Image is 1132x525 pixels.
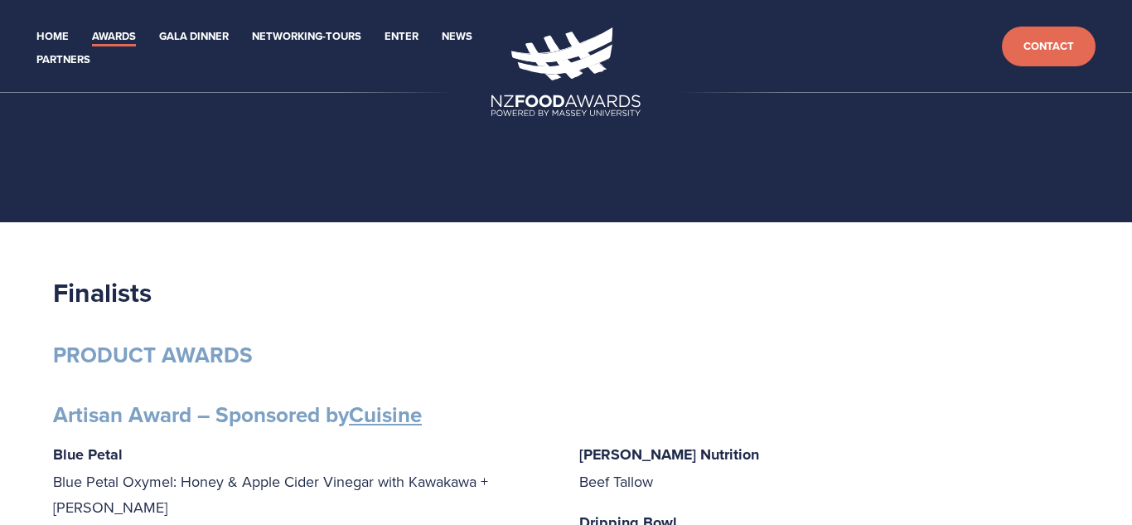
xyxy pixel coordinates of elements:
a: Home [36,27,69,46]
a: News [442,27,472,46]
strong: [PERSON_NAME] Nutrition [579,444,759,465]
a: Networking-Tours [252,27,361,46]
a: Contact [1002,27,1096,67]
a: Cuisine [349,399,422,430]
strong: PRODUCT AWARDS [53,339,253,371]
a: Gala Dinner [159,27,229,46]
p: Beef Tallow [579,441,1079,494]
strong: Artisan Award – Sponsored by [53,399,422,430]
a: Enter [385,27,418,46]
strong: Blue Petal [53,444,123,465]
a: Partners [36,51,90,70]
strong: Finalists [53,273,152,312]
p: Blue Petal Oxymel: Honey & Apple Cider Vinegar with Kawakawa + [PERSON_NAME] [53,441,553,521]
a: Awards [92,27,136,46]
